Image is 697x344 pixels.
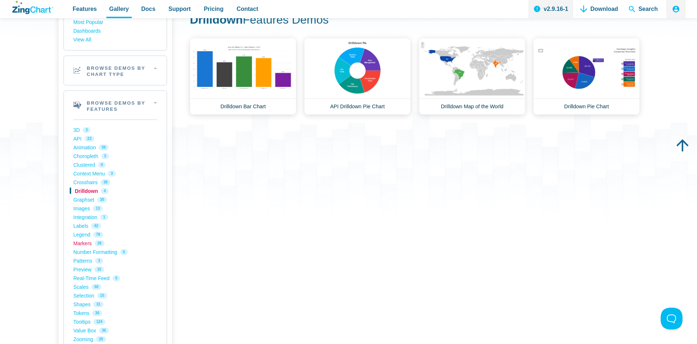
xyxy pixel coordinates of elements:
a: API Drilldown Pie Chart [304,38,411,115]
span: Support [168,4,191,14]
a: Drilldown Pie Chart [533,38,640,115]
span: Features [73,4,97,14]
h2: Browse Demos By Features [64,91,167,120]
a: Dashboards [73,27,157,36]
span: Gallery [109,4,129,14]
a: View All [73,36,157,44]
a: Drilldown Bar Chart [190,38,296,115]
span: Pricing [204,4,223,14]
span: Contact [237,4,258,14]
strong: Drilldown [190,13,243,26]
h2: Browse Demos By Chart Type [64,56,167,85]
a: Drilldown Map of the World [419,38,525,115]
iframe: Toggle Customer Support [661,308,682,329]
span: Docs [141,4,155,14]
a: Most Popular [73,18,157,27]
h1: Features Demos [190,12,639,29]
a: ZingChart Logo. Click to return to the homepage [12,1,53,14]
